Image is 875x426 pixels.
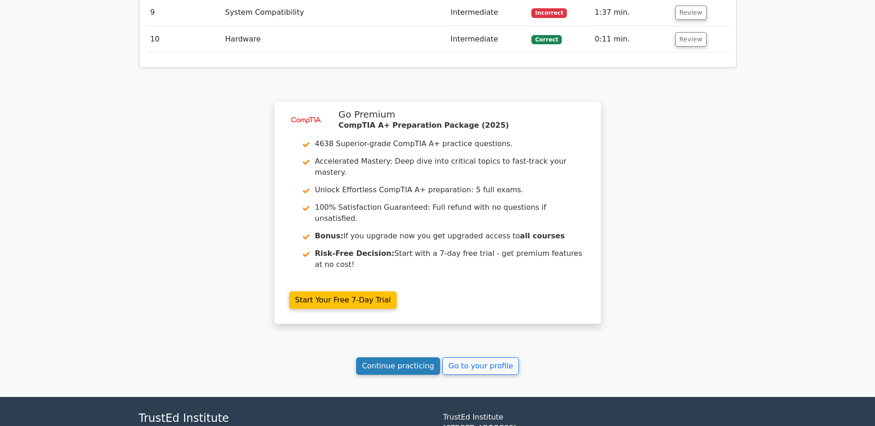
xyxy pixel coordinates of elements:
button: Review [675,32,707,47]
a: Start Your Free 7-Day Trial [289,291,397,309]
button: Review [675,6,707,20]
td: 10 [147,26,222,53]
td: Intermediate [447,26,528,53]
a: Go to your profile [442,357,519,375]
span: Incorrect [531,8,567,18]
td: Hardware [221,26,447,53]
span: Correct [531,35,561,44]
a: Continue practicing [356,357,440,375]
h4: TrustEd Institute [139,412,432,425]
td: 0:11 min. [591,26,671,53]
